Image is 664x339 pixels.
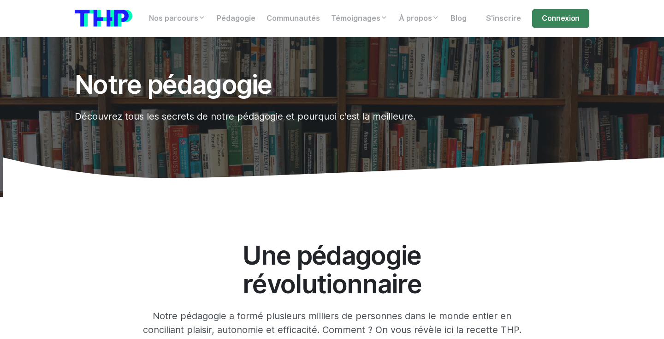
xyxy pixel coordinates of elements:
a: Nos parcours [143,9,211,28]
h2: Une pédagogie révolutionnaire [174,241,491,298]
p: Notre pédagogie a formé plusieurs milliers de personnes dans le monde entier en conciliant plaisi... [141,309,524,337]
a: Pédagogie [211,9,261,28]
h1: Notre pédagogie [75,70,502,99]
a: Témoignages [326,9,393,28]
a: Connexion [532,9,589,28]
a: Blog [445,9,472,28]
a: Communautés [261,9,326,28]
a: S'inscrire [480,9,527,28]
a: À propos [393,9,445,28]
p: Découvrez tous les secrets de notre pédagogie et pourquoi c'est la meilleure. [75,110,502,124]
img: logo [75,10,132,27]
